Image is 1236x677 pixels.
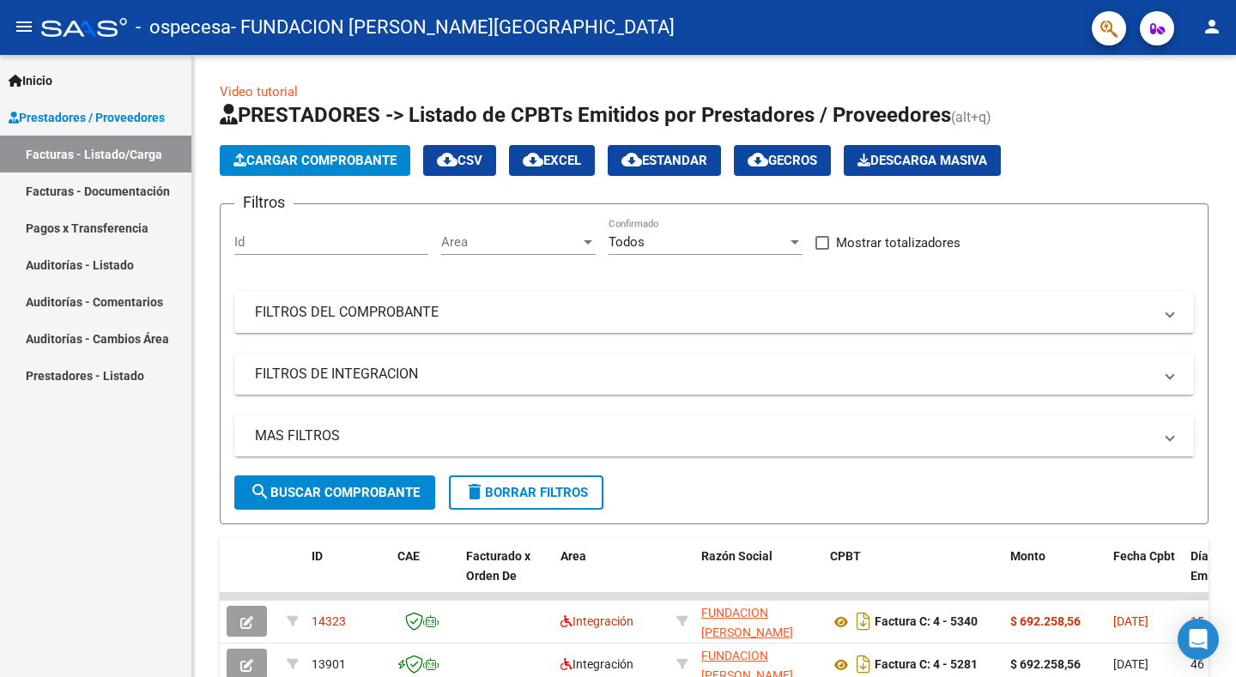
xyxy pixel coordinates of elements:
[1178,619,1219,660] div: Open Intercom Messenger
[1113,657,1148,671] span: [DATE]
[1113,614,1148,628] span: [DATE]
[852,607,875,635] i: Descargar documento
[234,292,1194,333] mat-expansion-panel-header: FILTROS DEL COMPROBANTE
[1010,614,1081,628] strong: $ 692.258,56
[9,71,52,90] span: Inicio
[608,145,721,176] button: Estandar
[255,303,1153,322] mat-panel-title: FILTROS DEL COMPROBANTE
[437,153,482,168] span: CSV
[509,145,595,176] button: EXCEL
[234,354,1194,395] mat-expansion-panel-header: FILTROS DE INTEGRACION
[560,614,633,628] span: Integración
[748,153,817,168] span: Gecros
[748,149,768,170] mat-icon: cloud_download
[14,16,34,37] mat-icon: menu
[466,549,530,583] span: Facturado x Orden De
[250,485,420,500] span: Buscar Comprobante
[621,153,707,168] span: Estandar
[305,538,391,614] datatable-header-cell: ID
[220,103,951,127] span: PRESTADORES -> Listado de CPBTs Emitidos por Prestadores / Proveedores
[823,538,1003,614] datatable-header-cell: CPBT
[231,9,675,46] span: - FUNDACION [PERSON_NAME][GEOGRAPHIC_DATA]
[220,145,410,176] button: Cargar Comprobante
[1191,657,1204,671] span: 46
[255,426,1153,445] mat-panel-title: MAS FILTROS
[875,615,978,629] strong: Factura C: 4 - 5340
[560,549,586,563] span: Area
[560,657,633,671] span: Integración
[464,481,485,502] mat-icon: delete
[830,549,861,563] span: CPBT
[9,108,165,127] span: Prestadores / Proveedores
[1191,614,1204,628] span: 15
[459,538,554,614] datatable-header-cell: Facturado x Orden De
[255,365,1153,384] mat-panel-title: FILTROS DE INTEGRACION
[554,538,669,614] datatable-header-cell: Area
[694,538,823,614] datatable-header-cell: Razón Social
[397,549,420,563] span: CAE
[1113,549,1175,563] span: Fecha Cpbt
[1106,538,1184,614] datatable-header-cell: Fecha Cpbt
[312,549,323,563] span: ID
[312,657,346,671] span: 13901
[312,614,346,628] span: 14323
[523,149,543,170] mat-icon: cloud_download
[1010,657,1081,671] strong: $ 692.258,56
[734,145,831,176] button: Gecros
[220,84,298,100] a: Video tutorial
[234,190,294,215] h3: Filtros
[844,145,1001,176] app-download-masive: Descarga masiva de comprobantes (adjuntos)
[875,658,978,672] strong: Factura C: 4 - 5281
[437,149,457,170] mat-icon: cloud_download
[701,603,816,639] div: 30644950685
[621,149,642,170] mat-icon: cloud_download
[250,481,270,502] mat-icon: search
[1010,549,1045,563] span: Monto
[857,153,987,168] span: Descarga Masiva
[234,415,1194,456] mat-expansion-panel-header: MAS FILTROS
[844,145,1001,176] button: Descarga Masiva
[701,549,772,563] span: Razón Social
[234,475,435,510] button: Buscar Comprobante
[1003,538,1106,614] datatable-header-cell: Monto
[523,153,581,168] span: EXCEL
[233,153,397,168] span: Cargar Comprobante
[441,234,580,250] span: Area
[391,538,459,614] datatable-header-cell: CAE
[136,9,231,46] span: - ospecesa
[836,233,960,253] span: Mostrar totalizadores
[609,234,645,250] span: Todos
[1202,16,1222,37] mat-icon: person
[449,475,603,510] button: Borrar Filtros
[951,109,991,125] span: (alt+q)
[464,485,588,500] span: Borrar Filtros
[701,606,793,639] span: FUNDACION [PERSON_NAME]
[423,145,496,176] button: CSV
